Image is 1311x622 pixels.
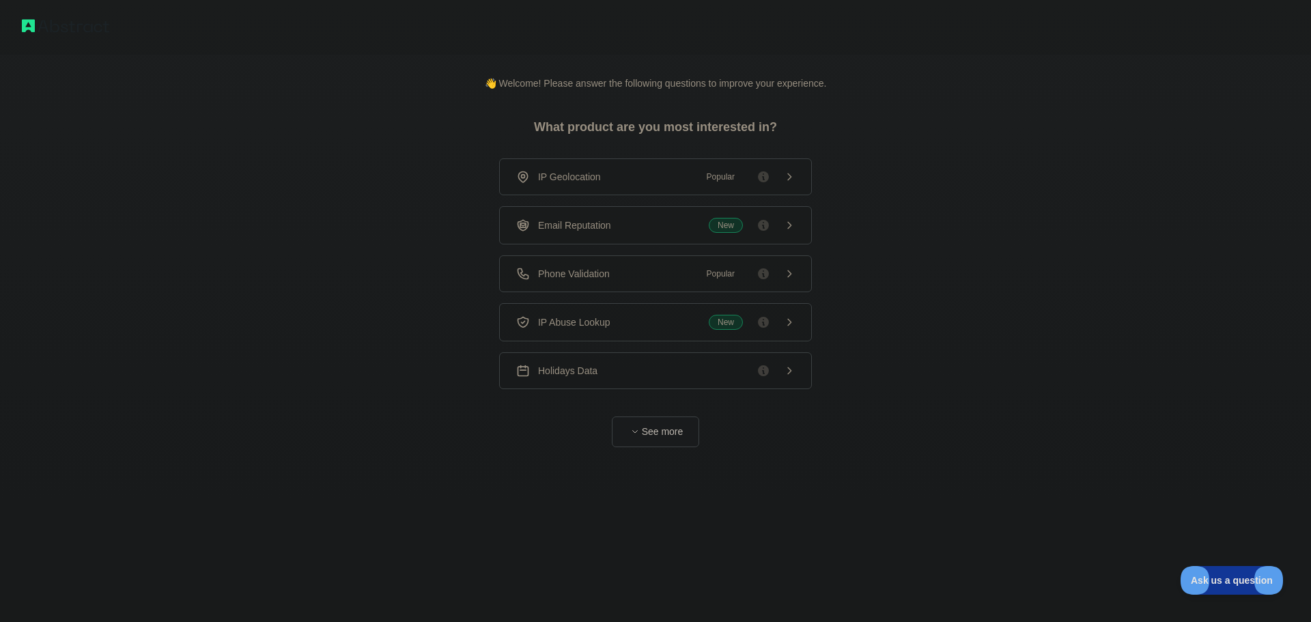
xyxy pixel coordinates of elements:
[612,416,699,447] button: See more
[22,16,109,36] img: Abstract logo
[699,267,743,281] span: Popular
[538,315,610,329] span: IP Abuse Lookup
[709,218,743,233] span: New
[1181,566,1284,595] iframe: Toggle Customer Support
[538,267,610,281] span: Phone Validation
[699,170,743,184] span: Popular
[512,90,799,158] h3: What product are you most interested in?
[463,55,849,90] p: 👋 Welcome! Please answer the following questions to improve your experience.
[709,315,743,330] span: New
[538,364,597,378] span: Holidays Data
[538,218,611,232] span: Email Reputation
[538,170,601,184] span: IP Geolocation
